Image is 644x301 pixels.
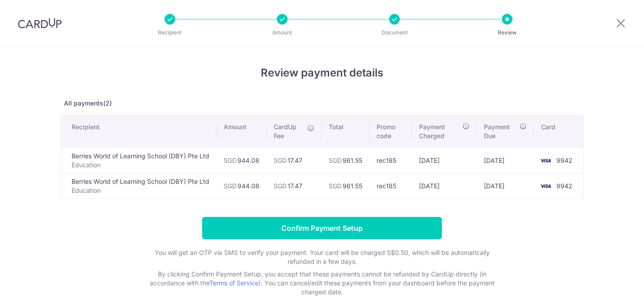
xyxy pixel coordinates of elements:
th: Total [322,115,369,148]
span: SGD [329,157,342,164]
img: <span class="translation_missing" title="translation missing: en.account_steps.new_confirm_form.b... [537,155,555,166]
a: Terms of Service [209,279,258,287]
td: 944.08 [216,173,267,199]
th: Promo code [369,115,412,148]
span: SGD [224,157,237,164]
span: 9942 [556,182,572,190]
td: [DATE] [477,148,534,173]
td: [DATE] [412,173,477,199]
span: SGD [274,157,287,164]
p: All payments(2) [60,99,584,108]
p: You will get an OTP via SMS to verify your payment. Your card will be charged S$0.50, which will ... [143,248,501,266]
td: Berries World of Learning School (DBY) Pte Ltd [61,173,216,199]
span: SGD [224,182,237,190]
span: 9942 [556,157,572,164]
input: Confirm Payment Setup [202,217,442,239]
span: CardUp Fee [274,123,303,140]
td: 17.47 [267,148,322,173]
span: SGD [329,182,342,190]
th: Recipient [61,115,216,148]
td: 17.47 [267,173,322,199]
p: Education [72,186,209,195]
img: CardUp [18,18,62,29]
th: Card [534,115,583,148]
th: Amount [216,115,267,148]
td: 944.08 [216,148,267,173]
p: Document [361,28,428,37]
td: [DATE] [412,148,477,173]
p: Amount [249,28,315,37]
td: Berries World of Learning School (DBY) Pte Ltd [61,148,216,173]
td: 961.55 [322,148,369,173]
td: 961.55 [322,173,369,199]
p: Education [72,161,209,170]
p: Review [474,28,540,37]
p: By clicking Confirm Payment Setup, you accept that these payments cannot be refunded by CardUp di... [143,270,501,297]
span: Payment Due [484,123,517,140]
span: Payment Charged [419,123,460,140]
h4: Review payment details [60,65,584,81]
td: [DATE] [477,173,534,199]
td: rec185 [369,148,412,173]
td: rec185 [369,173,412,199]
p: Recipient [137,28,203,37]
img: <span class="translation_missing" title="translation missing: en.account_steps.new_confirm_form.b... [537,181,555,191]
span: SGD [274,182,287,190]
